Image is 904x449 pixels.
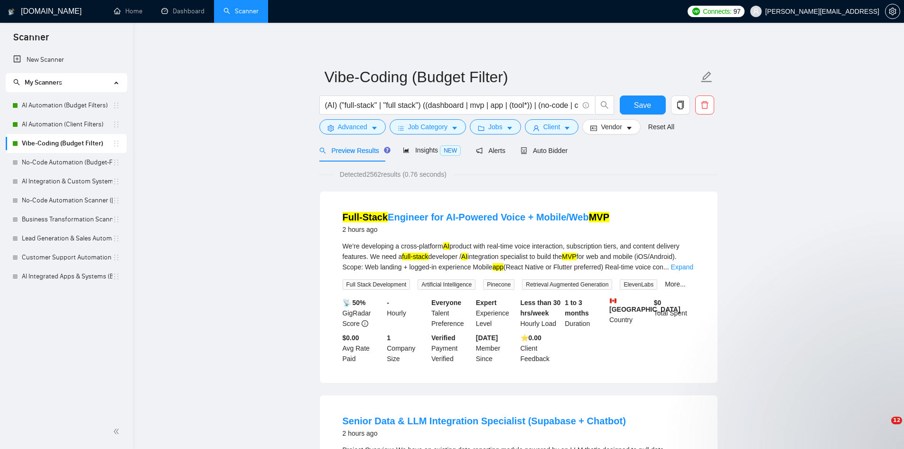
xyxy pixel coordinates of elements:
[470,119,521,134] button: folderJobscaret-down
[22,115,112,134] a: AI Automation (Client Filters)
[13,78,62,86] span: My Scanners
[22,248,112,267] a: Customer Support Automation ([PERSON_NAME])
[522,279,612,290] span: Retrieval Augmented Generation
[383,146,391,154] div: Tooltip anchor
[648,122,674,132] a: Reset All
[543,122,560,132] span: Client
[885,8,900,15] span: setting
[390,119,466,134] button: barsJob Categorycaret-down
[595,96,614,115] button: search
[734,6,741,17] span: 97
[341,297,385,329] div: GigRadar Score
[521,147,568,154] span: Auto Bidder
[362,320,368,327] span: info-circle
[385,297,429,329] div: Hourly
[519,297,563,329] div: Hourly Load
[671,96,690,115] button: copy
[506,124,513,132] span: caret-down
[341,333,385,364] div: Avg Rate Paid
[474,333,519,364] div: Member Since
[695,96,714,115] button: delete
[398,124,404,132] span: bars
[112,273,120,280] span: holder
[6,248,127,267] li: Customer Support Automation (Ivan)
[325,65,699,89] input: Scanner name...
[440,145,461,156] span: NEW
[6,30,56,50] span: Scanner
[6,153,127,172] li: No-Code Automation (Budget-Filters)
[601,122,622,132] span: Vendor
[665,280,686,288] a: More...
[343,212,610,222] a: Full-StackEngineer for AI-Powered Voice + Mobile/WebMVP
[533,124,540,132] span: user
[6,229,127,248] li: Lead Generation & Sales Automation (Ivan)
[429,297,474,329] div: Talent Preference
[671,263,693,271] a: Expand
[112,216,120,223] span: holder
[891,417,902,424] span: 12
[488,122,503,132] span: Jobs
[403,147,410,153] span: area-chart
[429,333,474,364] div: Payment Verified
[519,333,563,364] div: Client Feedback
[22,229,112,248] a: Lead Generation & Sales Automation ([PERSON_NAME])
[476,147,483,154] span: notification
[343,279,410,290] span: Full Stack Development
[431,299,461,306] b: Everyone
[493,263,503,271] mark: app
[319,147,326,154] span: search
[338,122,367,132] span: Advanced
[654,299,662,306] b: $ 0
[563,297,607,329] div: Duration
[6,172,127,191] li: AI Integration & Custom Systems Scanner (Ivan)
[22,191,112,210] a: No-Code Automation Scanner ([PERSON_NAME])
[402,253,428,260] mark: full-stack
[22,172,112,191] a: AI Integration & Custom Systems Scanner ([PERSON_NAME])
[6,50,127,69] li: New Scanner
[565,299,589,317] b: 1 to 3 months
[371,124,378,132] span: caret-down
[385,333,429,364] div: Company Size
[327,124,334,132] span: setting
[25,78,62,86] span: My Scanners
[319,147,388,154] span: Preview Results
[319,119,386,134] button: settingAdvancedcaret-down
[22,134,112,153] a: Vibe-Coding (Budget Filter)
[387,299,389,306] b: -
[451,124,458,132] span: caret-down
[343,241,695,272] div: We’re developing a cross-platform product with real-time voice interaction, subscription tiers, a...
[696,101,714,109] span: delete
[343,416,626,426] a: Senior Data & LLM Integration Specialist (Supabase + Chatbot)
[112,197,120,204] span: holder
[6,134,127,153] li: Vibe-Coding (Budget Filter)
[22,267,112,286] a: AI Integrated Apps & Systems (Budget Filters)
[6,191,127,210] li: No-Code Automation Scanner (Ivan)
[6,267,127,286] li: AI Integrated Apps & Systems (Budget Filters)
[703,6,731,17] span: Connects:
[461,253,467,260] mark: AI
[6,210,127,229] li: Business Transformation Scanner (Ivan)
[6,115,127,134] li: AI Automation (Client Filters)
[521,334,541,342] b: ⭐️ 0.00
[161,7,205,15] a: dashboardDashboard
[343,428,626,439] div: 2 hours ago
[476,334,498,342] b: [DATE]
[418,279,475,290] span: Artificial Intelligence
[13,79,20,86] span: search
[8,4,15,19] img: logo
[753,8,759,15] span: user
[113,427,122,436] span: double-left
[652,297,697,329] div: Total Spent
[13,50,119,69] a: New Scanner
[443,242,449,250] mark: AI
[387,334,391,342] b: 1
[620,279,657,290] span: ElevenLabs
[885,8,900,15] a: setting
[403,146,461,154] span: Insights
[476,147,505,154] span: Alerts
[112,159,120,166] span: holder
[343,299,366,306] b: 📡 50%
[343,212,388,222] mark: Full-Stack
[564,124,570,132] span: caret-down
[112,140,120,147] span: holder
